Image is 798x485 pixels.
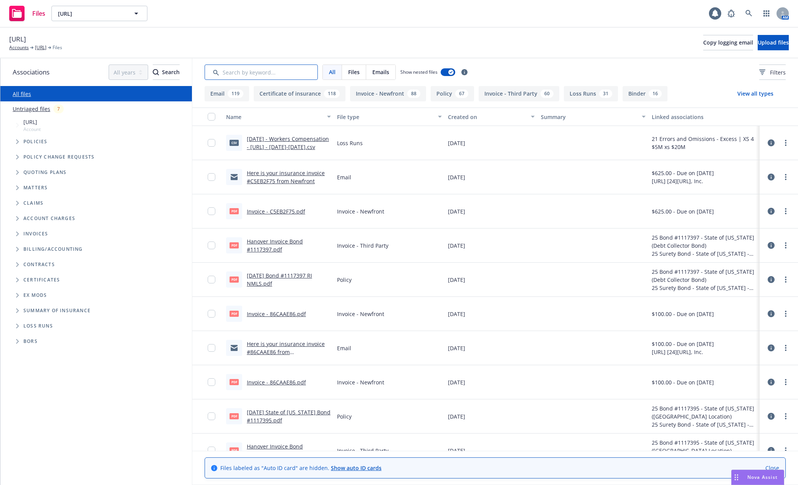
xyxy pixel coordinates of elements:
button: Invoice - Third Party [479,86,559,101]
span: Files [348,68,360,76]
a: Accounts [9,44,29,51]
span: Filters [759,68,786,76]
span: [URL] [23,118,41,126]
span: Policy [337,276,352,284]
span: pdf [230,413,239,419]
button: Upload files [758,35,789,50]
div: 31 [599,89,612,98]
a: Invoice - 86CAAE86.pdf [247,379,306,386]
a: Untriaged files [13,105,50,113]
input: Toggle Row Selected [208,242,215,249]
button: Binder [623,86,667,101]
input: Toggle Row Selected [208,139,215,147]
button: Created on [445,108,537,126]
span: Loss Runs [337,139,363,147]
div: File type [337,113,433,121]
span: Contracts [23,262,55,267]
input: Select all [208,113,215,121]
span: pdf [230,276,239,282]
a: Close [765,464,779,472]
button: View all types [725,86,786,101]
div: Folder Tree Example [0,242,192,349]
span: Filters [770,68,786,76]
a: more [781,275,790,284]
a: Here is your insurance invoice #C5EB2F75 from Newfront [247,169,325,185]
a: Invoice - C5EB2F75.pdf [247,208,305,215]
input: Toggle Row Selected [208,378,215,386]
input: Toggle Row Selected [208,412,215,420]
a: more [781,377,790,387]
div: [URL] [24][URL], Inc. [652,348,714,356]
div: 16 [649,89,662,98]
span: pdf [230,379,239,385]
div: 25 Bond #1117395 - State of [US_STATE] ([GEOGRAPHIC_DATA] Location) [652,439,757,455]
div: [URL] [24][URL], Inc. [652,177,714,185]
div: $625.00 - Due on [DATE] [652,207,714,215]
span: Ex Mods [23,293,47,298]
button: Nova Assist [731,470,784,485]
span: Email [337,344,351,352]
span: Files [53,44,62,51]
button: Invoice - Newfront [350,86,426,101]
a: [DATE] - Workers Compensation - [URL] - [DATE]-[DATE].csv [247,135,329,151]
button: Name [223,108,334,126]
a: [DATE] State of [US_STATE] Bond #1117395.pdf [247,409,330,424]
button: Filters [759,65,786,80]
div: 7 [53,104,64,113]
div: Search [153,65,180,79]
span: Show nested files [400,69,438,75]
span: Account [23,126,41,132]
span: Policies [23,139,48,144]
div: 21 Errors and Omissions - Excess | XS 4 $5M xs $20M [652,135,757,151]
div: Summary [541,113,637,121]
a: [URL] [35,44,46,51]
span: Invoices [23,232,48,236]
button: SearchSearch [153,65,180,80]
button: [URL] [51,6,147,21]
span: Account charges [23,216,75,221]
span: [DATE] [448,310,465,318]
div: $100.00 - Due on [DATE] [652,378,714,386]
a: Here is your insurance invoice #86CAAE86 from [GEOGRAPHIC_DATA] [247,340,325,364]
div: Name [226,113,322,121]
div: Created on [448,113,526,121]
button: Copy logging email [703,35,753,50]
div: 119 [228,89,243,98]
span: Files [32,10,45,17]
button: Policy [431,86,474,101]
span: pdf [230,242,239,248]
span: Invoice - Newfront [337,378,384,386]
span: Email [337,173,351,181]
div: 25 Surety Bond - State of [US_STATE] - Debt Collector Bond [652,250,757,258]
span: Invoice - Third Party [337,447,388,455]
span: pdf [230,447,239,453]
button: Linked associations [649,108,760,126]
a: Invoice - 86CAAE86.pdf [247,310,306,318]
div: 25 Bond #1117397 - State of [US_STATE] (Debt Collector Bond) [652,233,757,250]
span: [URL] [9,34,26,44]
span: csv [230,140,239,146]
button: Summary [538,108,649,126]
a: more [781,241,790,250]
a: more [781,446,790,455]
span: pdf [230,311,239,316]
input: Search by keyword... [205,65,318,80]
span: [DATE] [448,412,465,420]
span: Nova Assist [747,474,778,480]
span: Claims [23,201,43,205]
input: Toggle Row Selected [208,447,215,454]
span: BORs [23,339,38,344]
div: Drag to move [732,470,741,485]
a: more [781,172,790,182]
span: [DATE] [448,207,465,215]
span: [DATE] [448,344,465,352]
div: Tree Example [0,116,192,242]
span: Matters [23,185,48,190]
span: Invoice - Newfront [337,207,384,215]
input: Toggle Row Selected [208,310,215,318]
span: Policy change requests [23,155,94,159]
div: 118 [324,89,340,98]
span: [DATE] [448,447,465,455]
button: Loss Runs [564,86,618,101]
div: 60 [540,89,553,98]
